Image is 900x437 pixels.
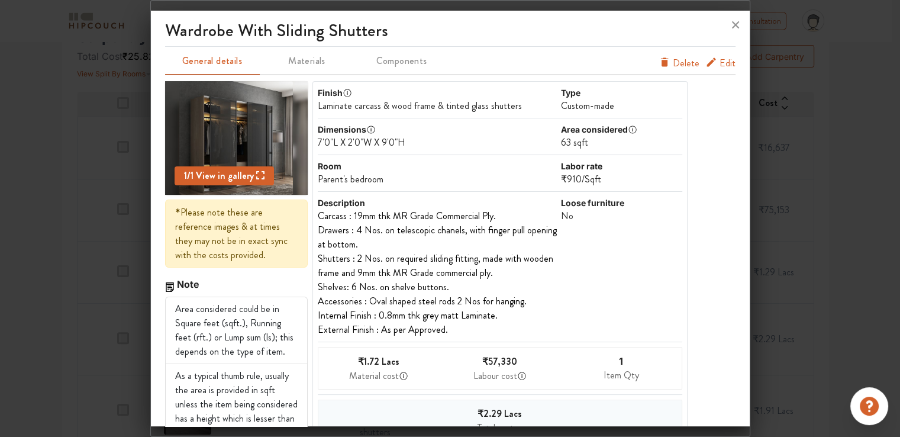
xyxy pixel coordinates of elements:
[561,99,683,113] div: Custom-made
[382,355,399,368] span: Lacs
[561,209,683,223] div: No
[318,197,559,209] div: Description
[318,172,559,187] div: Parent's bedroom
[165,297,308,364] li: Area considered could be in Square feet (sqft.), Running feet (rft.) or Lump sum (ls); this depen...
[573,136,588,149] span: SQFT
[478,407,502,420] span: ₹2.29
[318,86,343,99] div: Finish
[175,205,288,262] span: Please note these are reference images & at times they may not be in exact sync with the costs pr...
[318,136,559,150] div: 7'0"L X 2'0"W X 9'0"H
[179,81,293,195] img: 0
[705,56,736,70] button: Edit
[561,123,628,136] div: Area considered
[358,355,379,368] span: ₹1.72
[720,56,736,70] span: Edit
[177,278,199,290] span: Note
[318,323,559,337] li: External Finish : As per Approved.
[659,56,699,70] button: Delete
[478,421,522,435] div: Total cost
[318,123,366,136] div: Dimensions
[673,56,699,70] span: Delete
[184,169,193,182] span: 1 / 1
[604,368,639,383] div: Item Qty
[561,86,683,99] div: Type
[318,309,559,323] li: Internal Finish : 0.8mm thk grey matt Laminate.
[561,172,582,186] span: ₹910
[318,280,559,294] li: Shelves: 6 Nos. on shelve buttons.
[193,169,264,182] span: View in gallery
[318,223,559,252] li: Drawers : 4 Nos. on telescopic chanels, with finger pull opening at bottom.
[166,53,259,69] span: General details
[318,99,559,113] div: Laminate carcass & wood frame & tinted glass shutters
[561,160,683,172] div: Labor rate
[349,369,399,383] div: Material cost
[261,53,353,69] span: Materials
[356,53,448,69] span: Components
[318,209,559,223] li: Carcass : 19mm thk MR Grade Commercial Ply.
[619,354,623,368] div: 1
[318,252,559,280] li: Shutters : 2 Nos. on required sliding fitting, made with wooden frame and 9mm thk MR Grade commer...
[482,355,517,368] span: ₹57,330
[582,172,601,186] span: / Sqft
[165,47,736,75] div: furniture info tabs
[473,369,517,383] div: Labour cost
[561,197,683,209] div: Loose furniture
[318,160,559,172] div: Room
[318,294,559,309] li: Accessories : Oval shaped steel rods 2 Nos for hanging.
[561,136,571,149] span: 63
[504,407,522,420] span: Lacs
